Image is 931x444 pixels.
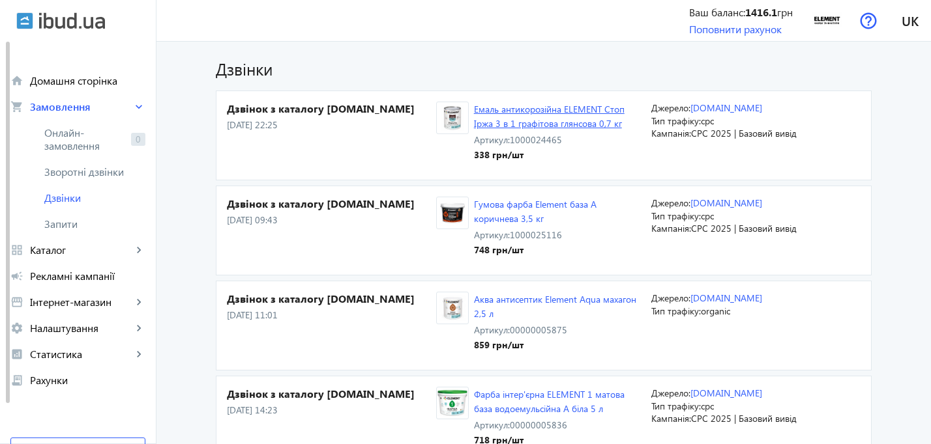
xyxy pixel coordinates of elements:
mat-icon: grid_view [10,243,23,257]
img: 21508686b60b73fdc65000773934215-2e97e63801.jpg [437,105,468,132]
h4: Дзвінок з каталогу [DOMAIN_NAME] [227,197,436,211]
span: Кампанія: [651,127,691,139]
span: Онлайн-замовлення [44,126,126,152]
h4: Дзвінок з каталогу [DOMAIN_NAME] [227,387,436,401]
span: Артикул: [474,419,510,431]
span: Джерело: [651,102,690,114]
span: Кампанія: [651,412,691,424]
span: Замовлення [30,100,132,113]
span: Домашня сторінка [30,74,145,87]
a: [DOMAIN_NAME] [690,197,762,209]
a: Поповнити рахунок [689,22,782,36]
div: 859 грн /шт [474,339,641,352]
mat-icon: keyboard_arrow_right [132,348,145,361]
span: Артикул: [474,133,510,146]
mat-icon: receipt_long [10,374,23,387]
span: Дзвінки [44,191,145,204]
span: Зворотні дзвінки [44,165,131,178]
span: Запити [44,217,145,230]
span: CPC 2025 | Базовий вивід [691,412,797,424]
a: Гумова фарба Element база А коричнева 3,5 кг [474,198,597,225]
span: Інтернет-магазин [30,296,132,309]
span: Артикул: [474,324,510,336]
mat-icon: keyboard_arrow_right [132,100,145,113]
span: Тип трафіку: [651,400,701,412]
span: Джерело: [651,292,690,304]
span: 0 [131,133,145,146]
mat-icon: shopping_cart [10,100,23,113]
a: Емаль антикорозійна ELEMENT Стоп Іржа 3 в 1 графітова глянсова 0,7 кг [474,103,625,130]
a: [DOMAIN_NAME] [690,292,762,304]
a: [DOMAIN_NAME] [690,387,762,399]
mat-icon: campaign [10,270,23,283]
span: Каталог [30,243,132,257]
span: Джерело: [651,197,690,209]
span: 1000024465 [510,133,562,146]
mat-icon: keyboard_arrow_right [132,243,145,257]
div: Ваш баланс: грн [689,5,793,20]
span: cpc [701,210,714,222]
h4: Дзвінок з каталогу [DOMAIN_NAME] [227,292,436,306]
p: [DATE] 11:01 [227,309,436,322]
mat-icon: keyboard_arrow_right [132,322,145,335]
mat-icon: storefront [10,296,23,309]
span: Тип трафіку: [651,115,701,127]
img: ibud_text.svg [39,12,105,29]
span: uk [902,12,919,29]
mat-icon: keyboard_arrow_right [132,296,145,309]
a: [DOMAIN_NAME] [690,102,762,114]
span: Джерело: [651,387,690,399]
a: Аква антисептик Element Aqua махагон 2,5 л [474,293,636,320]
span: Рекламні кампанії [30,270,145,283]
span: Артикул: [474,229,510,241]
b: 1416.1 [745,5,777,19]
a: Фарба інтер'єрна ELEMENT 1 матова база водоемульсійна А біла 5 л [474,388,625,415]
img: 21511686b5e8f431f85597196171037-bdea1ebed8.png [812,6,842,35]
span: Статистика [30,348,132,361]
h4: Дзвінок з каталогу [DOMAIN_NAME] [227,102,436,116]
img: 21508686b60b7bc5097723500408468-54d2de08e8.jpg [437,200,468,227]
mat-icon: analytics [10,348,23,361]
p: [DATE] 09:43 [227,214,436,227]
p: [DATE] 14:23 [227,404,436,417]
img: ibud.svg [16,12,33,29]
span: 00000005875 [510,324,567,336]
span: organic [701,305,730,317]
span: Рахунки [30,374,145,387]
p: [DATE] 22:25 [227,118,436,132]
span: Тип трафіку: [651,210,701,222]
div: 748 грн /шт [474,243,641,257]
span: 00000005836 [510,419,567,431]
span: Налаштування [30,322,132,335]
span: cpc [701,400,714,412]
span: CPC 2025 | Базовий вивід [691,127,797,139]
h1: Дзвінки [216,57,872,80]
span: Кампанія: [651,222,691,234]
img: 21508686b60b8c093d4941838342190-3dda53fdfb.jpg [437,389,468,416]
img: 17004686b60ba098710220236717221-816404692f.jpg [437,295,468,322]
img: help.svg [860,12,877,29]
div: 338 грн /шт [474,148,641,161]
span: CPC 2025 | Базовий вивід [691,222,797,234]
mat-icon: settings [10,322,23,335]
span: Тип трафіку: [651,305,701,317]
span: cpc [701,115,714,127]
span: 1000025116 [510,229,562,241]
mat-icon: home [10,74,23,87]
